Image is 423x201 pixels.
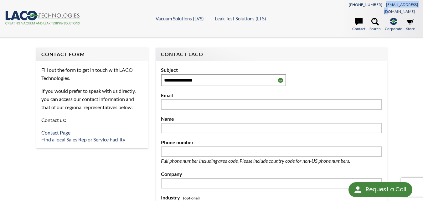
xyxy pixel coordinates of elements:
[41,66,143,82] p: Fill out the form to get in touch with LACO Technologies.
[161,157,371,165] p: Full phone number including area code. Please include country code for non-US phone numbers.
[385,26,402,32] span: Corporate
[41,136,125,142] a: Find a local Sales Rep or Service Facility
[161,138,382,146] label: Phone number
[349,2,382,7] a: [PHONE_NUMBER]
[366,182,406,197] div: Request a Call
[161,91,382,99] label: Email
[161,51,382,58] h4: Contact LACO
[406,18,415,32] a: Store
[41,51,143,58] h4: Contact Form
[161,170,382,178] label: Company
[369,18,381,32] a: Search
[215,16,266,21] a: Leak Test Solutions (LTS)
[352,18,365,32] a: Contact
[161,66,382,74] label: Subject
[41,130,70,135] a: Contact Page
[161,115,382,123] label: Name
[353,185,363,195] img: round button
[384,2,418,14] a: [EMAIL_ADDRESS][DOMAIN_NAME]
[41,116,143,124] p: Contact us:
[156,16,204,21] a: Vacuum Solutions (LVS)
[41,87,143,111] p: If you would prefer to speak with us directly, you can access our contact information and that of...
[348,182,412,197] div: Request a Call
